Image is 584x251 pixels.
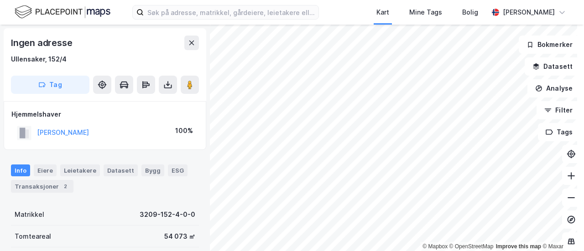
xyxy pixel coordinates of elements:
[164,231,195,242] div: 54 073 ㎡
[60,164,100,176] div: Leietakere
[141,164,164,176] div: Bygg
[449,243,494,250] a: OpenStreetMap
[11,76,89,94] button: Tag
[144,5,318,19] input: Søk på adresse, matrikkel, gårdeiere, leietakere eller personer
[519,36,580,54] button: Bokmerker
[11,164,30,176] div: Info
[61,182,70,191] div: 2
[34,164,57,176] div: Eiere
[537,101,580,119] button: Filter
[376,7,389,18] div: Kart
[496,243,541,250] a: Improve this map
[15,231,51,242] div: Tomteareal
[409,7,442,18] div: Mine Tags
[15,209,44,220] div: Matrikkel
[11,36,74,50] div: Ingen adresse
[11,180,73,193] div: Transaksjoner
[422,243,448,250] a: Mapbox
[538,207,584,251] iframe: Chat Widget
[175,125,193,136] div: 100%
[15,4,110,20] img: logo.f888ab2527a4732fd821a326f86c7f29.svg
[11,109,198,120] div: Hjemmelshaver
[503,7,555,18] div: [PERSON_NAME]
[527,79,580,97] button: Analyse
[11,54,67,65] div: Ullensaker, 152/4
[538,123,580,141] button: Tags
[462,7,478,18] div: Bolig
[104,164,138,176] div: Datasett
[538,207,584,251] div: Kontrollprogram for chat
[525,57,580,76] button: Datasett
[168,164,188,176] div: ESG
[140,209,195,220] div: 3209-152-4-0-0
